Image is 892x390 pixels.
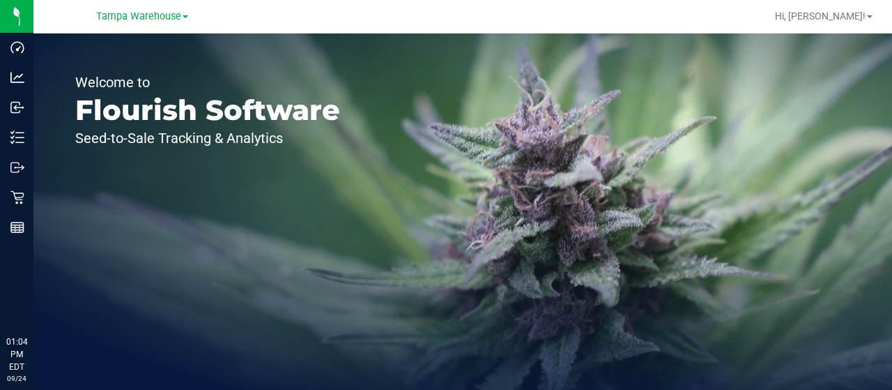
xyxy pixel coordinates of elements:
[10,190,24,204] inline-svg: Retail
[775,10,866,22] span: Hi, [PERSON_NAME]!
[10,220,24,234] inline-svg: Reports
[75,131,340,145] p: Seed-to-Sale Tracking & Analytics
[6,373,27,384] p: 09/24
[10,40,24,54] inline-svg: Dashboard
[75,96,340,124] p: Flourish Software
[10,100,24,114] inline-svg: Inbound
[10,70,24,84] inline-svg: Analytics
[10,160,24,174] inline-svg: Outbound
[75,75,340,89] p: Welcome to
[96,10,181,22] span: Tampa Warehouse
[6,336,27,373] p: 01:04 PM EDT
[10,130,24,144] inline-svg: Inventory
